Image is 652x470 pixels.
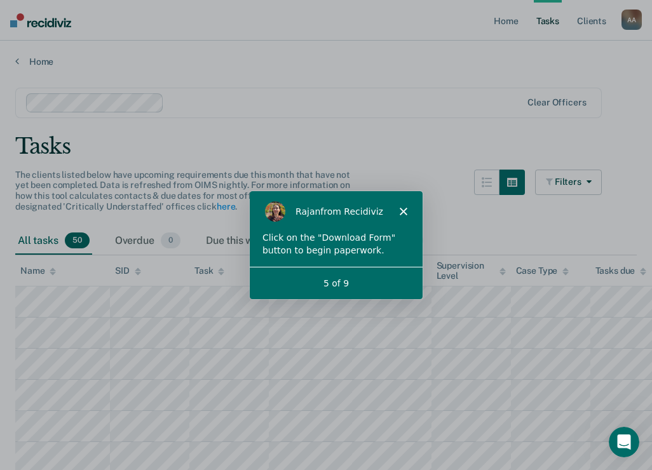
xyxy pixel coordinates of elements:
[25,90,229,112] p: Hi Adewale 👋
[65,232,90,249] span: 50
[127,353,254,404] button: Messages
[115,265,141,276] div: SID
[15,227,92,255] div: All tasks50
[13,149,241,184] div: Send us a message
[20,265,56,276] div: Name
[217,201,235,211] a: here
[527,97,586,108] div: Clear officers
[194,265,224,276] div: Task
[535,170,602,195] button: Filters
[595,265,647,276] div: Tasks due
[621,10,642,30] button: AA
[516,265,569,276] div: Case Type
[26,160,212,173] div: Send us a message
[49,385,78,394] span: Home
[169,385,213,394] span: Messages
[112,227,183,255] div: Overdue0
[173,20,198,46] div: Profile image for Krysty
[203,227,299,255] div: Due this week0
[621,10,642,30] div: A A
[609,427,639,457] iframe: Intercom live chat
[15,133,637,159] div: Tasks
[15,170,350,211] span: The clients listed below have upcoming requirements due this month that have not yet been complet...
[10,13,71,27] img: Recidiviz
[249,191,423,300] iframe: Intercom live chat tour
[161,232,180,249] span: 0
[25,112,229,133] p: How can we help?
[219,20,241,43] div: Close
[437,260,506,282] div: Supervision Level
[15,56,637,67] a: Home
